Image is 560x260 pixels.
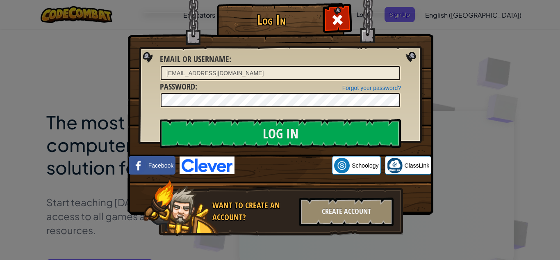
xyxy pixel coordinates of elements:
a: Forgot your password? [342,85,401,91]
input: Log In [160,119,401,148]
img: classlink-logo-small.png [387,158,403,173]
div: Create Account [299,198,394,226]
span: Email or Username [160,53,229,64]
span: Password [160,81,195,92]
img: facebook_small.png [131,158,146,173]
h1: Log In [219,13,323,27]
img: schoology.png [334,158,350,173]
label: : [160,53,231,65]
span: ClassLink [405,161,430,170]
span: Schoology [352,161,378,170]
div: Want to create an account? [212,200,294,223]
span: Facebook [148,161,173,170]
iframe: Sign in with Google Button [234,156,332,175]
label: : [160,81,197,93]
img: clever-logo-blue.png [180,156,234,174]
